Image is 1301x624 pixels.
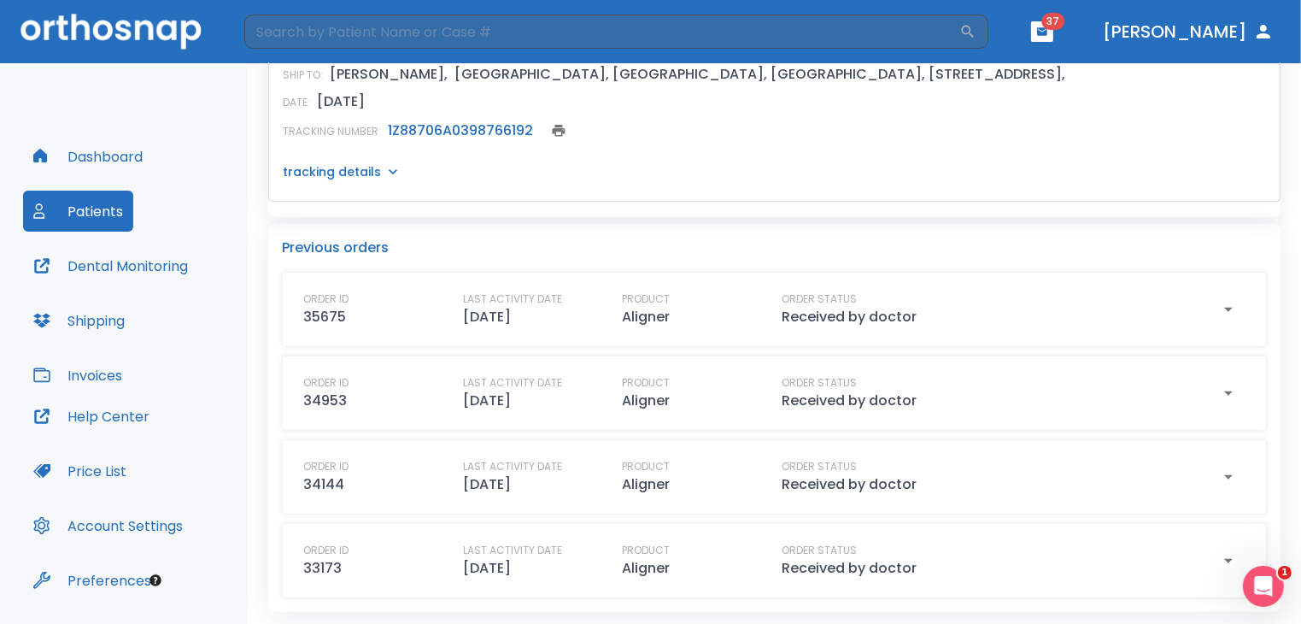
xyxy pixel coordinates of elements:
[1042,13,1065,30] span: 37
[303,391,347,411] p: 34953
[547,119,571,143] button: print
[463,459,562,474] p: LAST ACTIVITY DATE
[782,459,857,474] p: ORDER STATUS
[782,543,857,558] p: ORDER STATUS
[463,291,562,307] p: LAST ACTIVITY DATE
[21,14,202,49] img: Orthosnap
[244,15,959,49] input: Search by Patient Name or Case #
[303,375,349,391] p: ORDER ID
[303,474,344,495] p: 34144
[23,450,137,492] button: Price List
[1278,566,1292,580] span: 1
[782,391,917,411] p: Received by doctor
[330,64,448,85] p: [PERSON_NAME],
[782,307,917,327] p: Received by doctor
[622,307,670,327] p: Aligner
[622,543,670,558] p: PRODUCT
[1096,16,1280,47] button: [PERSON_NAME]
[23,560,161,601] button: Preferences
[622,291,670,307] p: PRODUCT
[303,307,346,327] p: 35675
[148,573,163,588] div: Tooltip anchor
[1243,566,1284,607] iframe: Intercom live chat
[622,375,670,391] p: PRODUCT
[23,355,132,396] button: Invoices
[463,375,562,391] p: LAST ACTIVITY DATE
[283,163,381,180] p: tracking details
[283,95,310,110] p: DATE:
[283,68,323,83] p: SHIP TO:
[622,391,670,411] p: Aligner
[23,136,153,177] button: Dashboard
[303,558,342,579] p: 33173
[303,543,349,558] p: ORDER ID
[282,238,1267,258] p: Previous orders
[23,505,193,546] button: Account Settings
[283,124,381,139] p: TRACKING NUMBER:
[454,64,1065,85] p: [GEOGRAPHIC_DATA], [GEOGRAPHIC_DATA], [GEOGRAPHIC_DATA], [STREET_ADDRESS],
[622,558,670,579] p: Aligner
[622,459,670,474] p: PRODUCT
[303,291,349,307] p: ORDER ID
[388,121,533,140] a: 1Z88706A0398766192
[303,459,349,474] p: ORDER ID
[317,91,365,112] p: [DATE]
[463,307,511,327] p: [DATE]
[463,558,511,579] p: [DATE]
[782,474,917,495] p: Received by doctor
[23,300,135,341] button: Shipping
[782,291,857,307] p: ORDER STATUS
[23,245,198,286] button: Dental Monitoring
[782,375,857,391] p: ORDER STATUS
[622,474,670,495] p: Aligner
[23,396,160,437] button: Help Center
[782,558,917,579] p: Received by doctor
[463,391,511,411] p: [DATE]
[23,191,133,232] button: Patients
[463,474,511,495] p: [DATE]
[463,543,562,558] p: LAST ACTIVITY DATE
